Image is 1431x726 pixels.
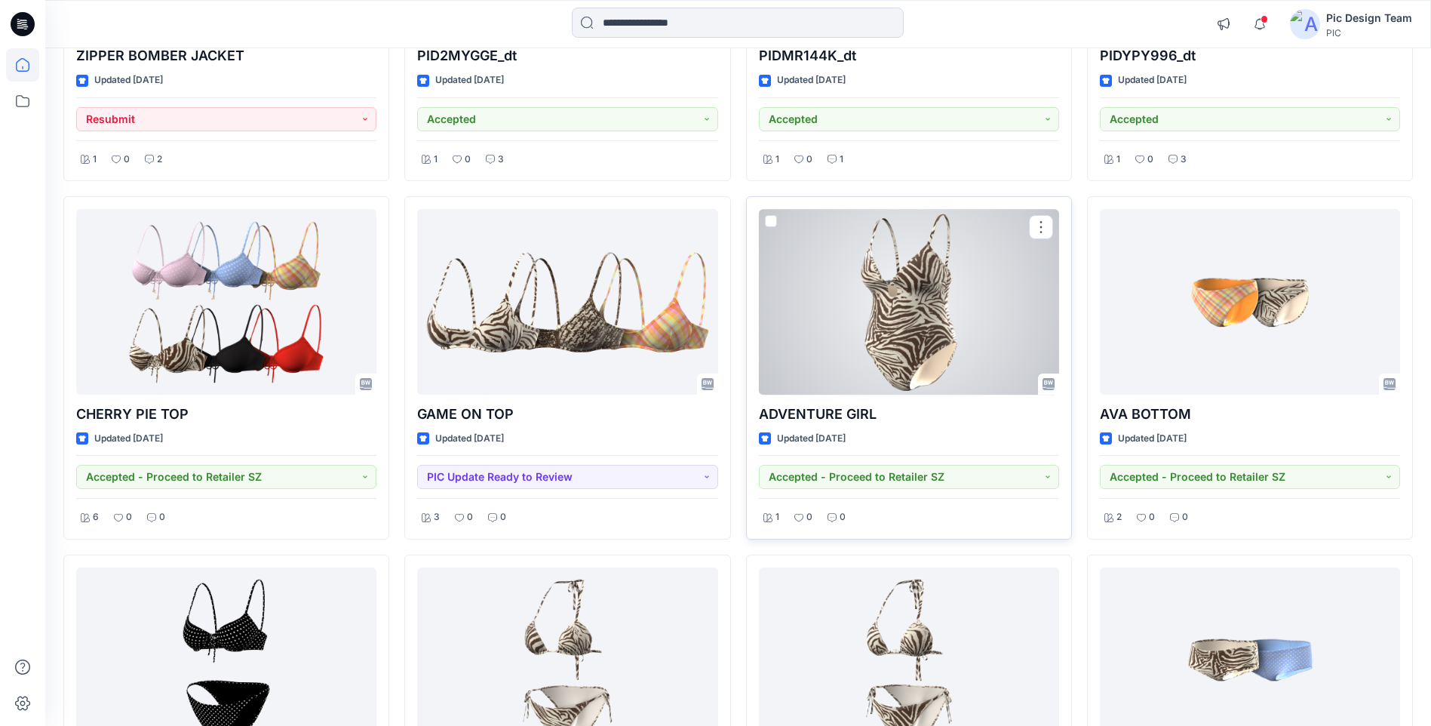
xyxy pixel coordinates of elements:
[806,509,812,525] p: 0
[1147,152,1153,168] p: 0
[1290,9,1320,39] img: avatar
[157,152,162,168] p: 2
[1149,509,1155,525] p: 0
[76,209,376,394] a: CHERRY PIE TOP
[759,209,1059,394] a: ADVENTURE GIRL
[126,509,132,525] p: 0
[1181,152,1187,168] p: 3
[93,152,97,168] p: 1
[1118,72,1187,88] p: Updated [DATE]
[500,509,506,525] p: 0
[1326,27,1412,38] div: PIC
[1326,9,1412,27] div: Pic Design Team
[1118,431,1187,447] p: Updated [DATE]
[1182,509,1188,525] p: 0
[777,72,846,88] p: Updated [DATE]
[76,404,376,425] p: CHERRY PIE TOP
[417,404,717,425] p: GAME ON TOP
[435,431,504,447] p: Updated [DATE]
[806,152,812,168] p: 0
[434,509,440,525] p: 3
[465,152,471,168] p: 0
[417,45,717,66] p: PID2MYGGE_dt
[759,45,1059,66] p: PIDMR144K_dt
[159,509,165,525] p: 0
[93,509,99,525] p: 6
[1100,209,1400,394] a: AVA BOTTOM
[840,509,846,525] p: 0
[435,72,504,88] p: Updated [DATE]
[775,152,779,168] p: 1
[498,152,504,168] p: 3
[94,431,163,447] p: Updated [DATE]
[777,431,846,447] p: Updated [DATE]
[434,152,438,168] p: 1
[1100,45,1400,66] p: PIDYPY996_dt
[76,45,376,66] p: ZIPPER BOMBER JACKET
[467,509,473,525] p: 0
[124,152,130,168] p: 0
[1116,152,1120,168] p: 1
[840,152,843,168] p: 1
[775,509,779,525] p: 1
[759,404,1059,425] p: ADVENTURE GIRL
[417,209,717,394] a: GAME ON TOP
[1116,509,1122,525] p: 2
[1100,404,1400,425] p: AVA BOTTOM
[94,72,163,88] p: Updated [DATE]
